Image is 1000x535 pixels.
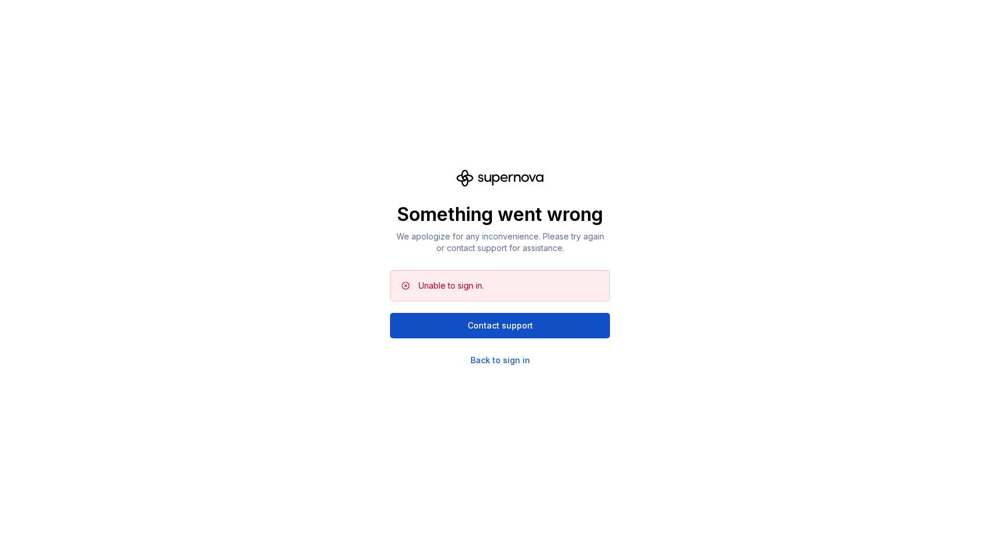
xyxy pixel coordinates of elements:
p: Something went wrong [390,203,610,226]
a: Back to sign in [470,355,530,366]
span: Contact support [468,320,533,331]
button: Contact support [390,313,610,338]
p: We apologize for any inconvenience. Please try again or contact support for assistance. [390,231,610,254]
div: Unable to sign in. [418,280,484,292]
